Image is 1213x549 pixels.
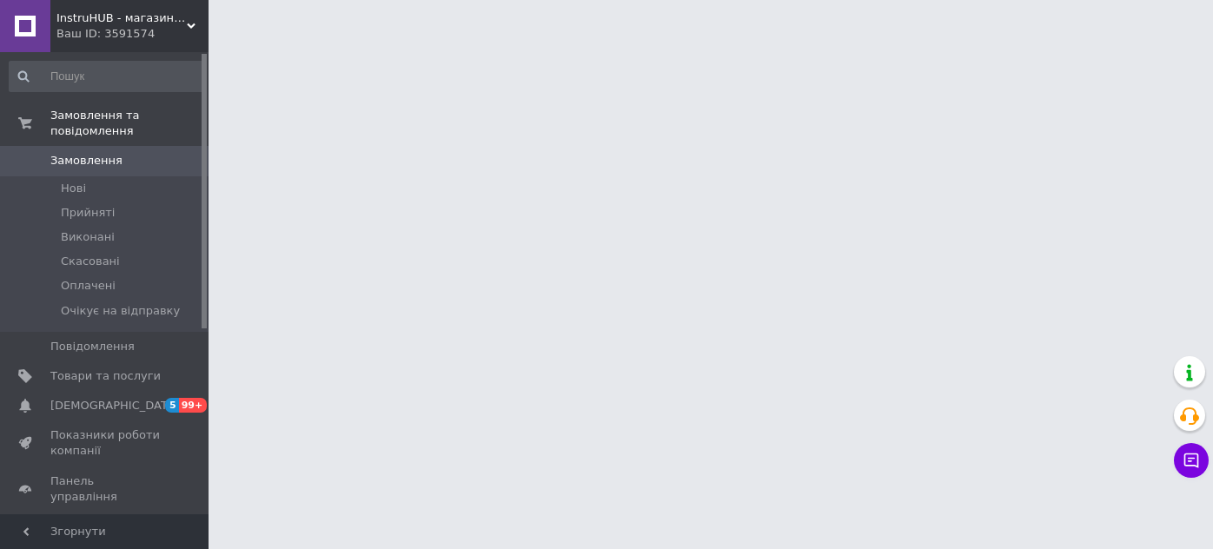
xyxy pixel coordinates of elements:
[1174,443,1209,478] button: Чат з покупцем
[56,10,187,26] span: InstruHUB - магазин інструментів
[50,398,179,413] span: [DEMOGRAPHIC_DATA]
[165,398,179,413] span: 5
[50,153,123,169] span: Замовлення
[50,473,161,505] span: Панель управління
[50,427,161,459] span: Показники роботи компанії
[61,254,120,269] span: Скасовані
[50,108,209,139] span: Замовлення та повідомлення
[61,303,180,319] span: Очікує на відправку
[9,61,205,92] input: Пошук
[50,339,135,354] span: Повідомлення
[61,278,116,294] span: Оплачені
[61,205,115,221] span: Прийняті
[61,181,86,196] span: Нові
[56,26,209,42] div: Ваш ID: 3591574
[50,368,161,384] span: Товари та послуги
[179,398,208,413] span: 99+
[61,229,115,245] span: Виконані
